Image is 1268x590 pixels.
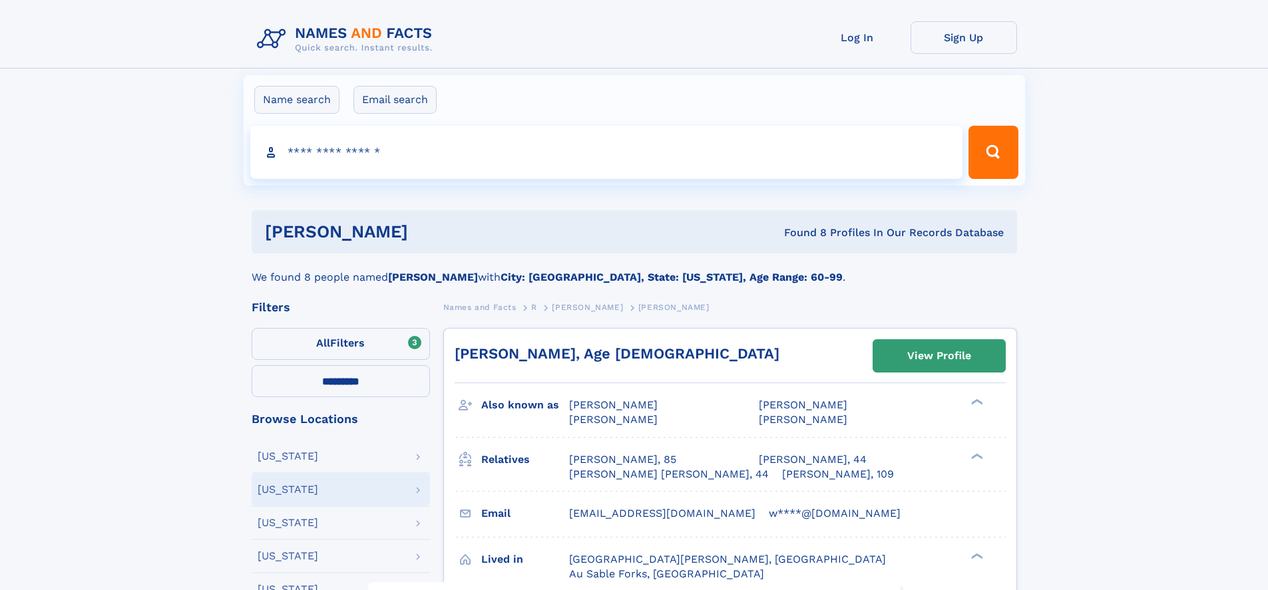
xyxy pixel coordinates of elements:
[501,271,843,283] b: City: [GEOGRAPHIC_DATA], State: [US_STATE], Age Range: 60-99
[443,299,517,315] a: Names and Facts
[968,452,984,460] div: ❯
[759,398,847,411] span: [PERSON_NAME]
[569,452,676,467] a: [PERSON_NAME], 85
[258,451,318,462] div: [US_STATE]
[353,86,437,114] label: Email search
[911,21,1017,54] a: Sign Up
[250,126,963,179] input: search input
[258,551,318,561] div: [US_STATE]
[252,413,430,425] div: Browse Locations
[531,303,537,312] span: R
[569,413,658,426] span: [PERSON_NAME]
[481,548,569,571] h3: Lived in
[596,225,1004,240] div: Found 8 Profiles In Our Records Database
[569,553,886,565] span: [GEOGRAPHIC_DATA][PERSON_NAME], [GEOGRAPHIC_DATA]
[481,448,569,471] h3: Relatives
[968,398,984,406] div: ❯
[254,86,339,114] label: Name search
[782,467,894,482] a: [PERSON_NAME], 109
[388,271,478,283] b: [PERSON_NAME]
[258,517,318,528] div: [US_STATE]
[569,398,658,411] span: [PERSON_NAME]
[552,303,623,312] span: [PERSON_NAME]
[569,567,764,580] span: Au Sable Forks, [GEOGRAPHIC_DATA]
[455,345,779,362] a: [PERSON_NAME], Age [DEMOGRAPHIC_DATA]
[252,328,430,360] label: Filters
[968,551,984,560] div: ❯
[252,301,430,313] div: Filters
[252,21,443,57] img: Logo Names and Facts
[569,507,755,519] span: [EMAIL_ADDRESS][DOMAIN_NAME]
[804,21,911,54] a: Log In
[907,341,971,371] div: View Profile
[968,126,1018,179] button: Search Button
[552,299,623,315] a: [PERSON_NAME]
[252,253,1017,285] div: We found 8 people named with .
[759,413,847,426] span: [PERSON_NAME]
[759,452,867,467] a: [PERSON_NAME], 44
[481,394,569,416] h3: Also known as
[258,484,318,495] div: [US_STATE]
[531,299,537,315] a: R
[873,340,1005,372] a: View Profile
[569,467,769,482] a: [PERSON_NAME] [PERSON_NAME], 44
[638,303,710,312] span: [PERSON_NAME]
[265,223,596,240] h1: [PERSON_NAME]
[481,502,569,525] h3: Email
[316,337,330,349] span: All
